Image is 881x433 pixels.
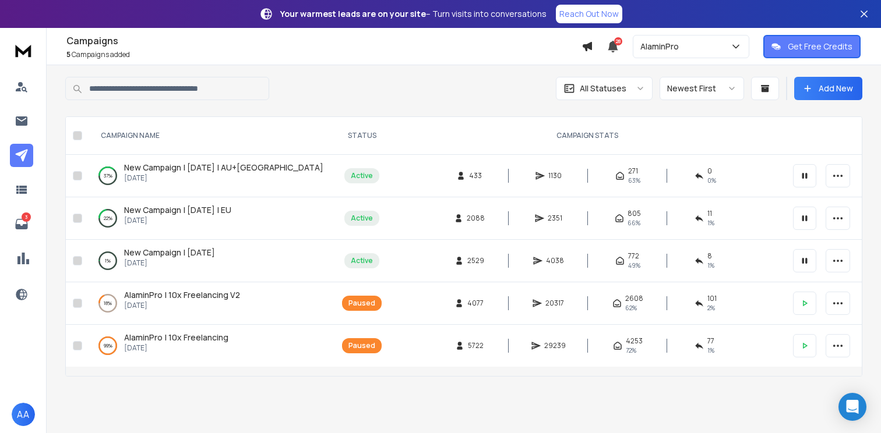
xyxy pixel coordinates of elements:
span: New Campaign | [DATE] [124,247,215,258]
a: New Campaign | [DATE] [124,247,215,258]
button: AA [12,403,35,426]
img: logo [12,40,35,61]
p: 99 % [104,340,112,352]
span: 1 % [707,346,714,355]
div: Active [351,214,373,223]
span: 1 % [707,218,714,228]
div: Paused [348,341,375,350]
a: 3 [10,212,33,236]
span: 77 [707,336,714,346]
span: 29239 [544,341,566,350]
p: [DATE] [124,343,228,353]
strong: Your warmest leads are on your site [280,8,426,19]
span: 49 % [628,261,640,270]
span: 11 [707,209,712,218]
span: 72 % [626,346,636,355]
span: 0 % [707,176,716,185]
div: Active [351,256,373,265]
p: 1 % [105,255,111,267]
span: 4077 [467,299,484,308]
p: Get Free Credits [788,41,852,52]
p: [DATE] [124,216,231,225]
td: 1%New Campaign | [DATE][DATE] [87,240,335,282]
span: 28 [614,37,622,45]
span: 2088 [467,214,485,223]
span: 5722 [468,341,484,350]
span: 772 [628,251,639,261]
p: [DATE] [124,258,215,268]
th: CAMPAIGN NAME [87,117,335,155]
p: Campaigns added [66,50,582,59]
span: 62 % [625,303,637,313]
span: AlaminPro | 10x Freelancing [124,332,228,343]
td: 18%AlaminPro | 10x Freelancing V2[DATE] [87,282,335,325]
span: 101 [707,294,717,303]
button: Newest First [660,77,744,100]
a: AlaminPro | 10x Freelancing V2 [124,289,240,301]
p: [DATE] [124,301,240,310]
span: 0 [707,166,712,176]
span: 2529 [467,256,484,265]
span: 63 % [628,176,640,185]
span: 1130 [548,171,562,180]
span: 5 [66,49,71,59]
p: AlaminPro [640,41,683,52]
a: New Campaign | [DATE] | AU+[GEOGRAPHIC_DATA] [124,162,323,173]
span: 2608 [625,294,643,303]
span: 1 % [707,261,714,270]
span: New Campaign | [DATE] | AU+[GEOGRAPHIC_DATA] [124,162,323,173]
td: 99%AlaminPro | 10x Freelancing[DATE] [87,325,335,367]
h1: Campaigns [66,34,582,48]
div: Paused [348,299,375,308]
span: 4038 [546,256,564,265]
td: 37%New Campaign | [DATE] | AU+[GEOGRAPHIC_DATA][DATE] [87,155,335,197]
a: AlaminPro | 10x Freelancing [124,332,228,343]
th: STATUS [335,117,389,155]
th: CAMPAIGN STATS [389,117,786,155]
p: – Turn visits into conversations [280,8,547,20]
a: Reach Out Now [556,5,622,23]
p: 37 % [104,170,112,182]
p: 18 % [104,297,112,309]
span: 2 % [707,303,715,313]
span: 4253 [626,336,643,346]
p: 22 % [104,212,112,224]
span: 8 [707,251,712,261]
button: Add New [794,77,862,100]
button: Get Free Credits [763,35,861,58]
span: 271 [628,166,638,176]
div: Active [351,171,373,180]
div: Open Intercom Messenger [838,393,866,421]
span: 433 [469,171,482,180]
p: 3 [22,212,31,222]
span: 2351 [548,214,562,223]
p: [DATE] [124,173,323,183]
p: Reach Out Now [559,8,619,20]
span: 20317 [545,299,564,308]
span: 66 % [628,218,640,228]
td: 22%New Campaign | [DATE] | EU[DATE] [87,197,335,240]
p: All Statuses [580,83,626,94]
a: New Campaign | [DATE] | EU [124,204,231,216]
span: 805 [628,209,641,218]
